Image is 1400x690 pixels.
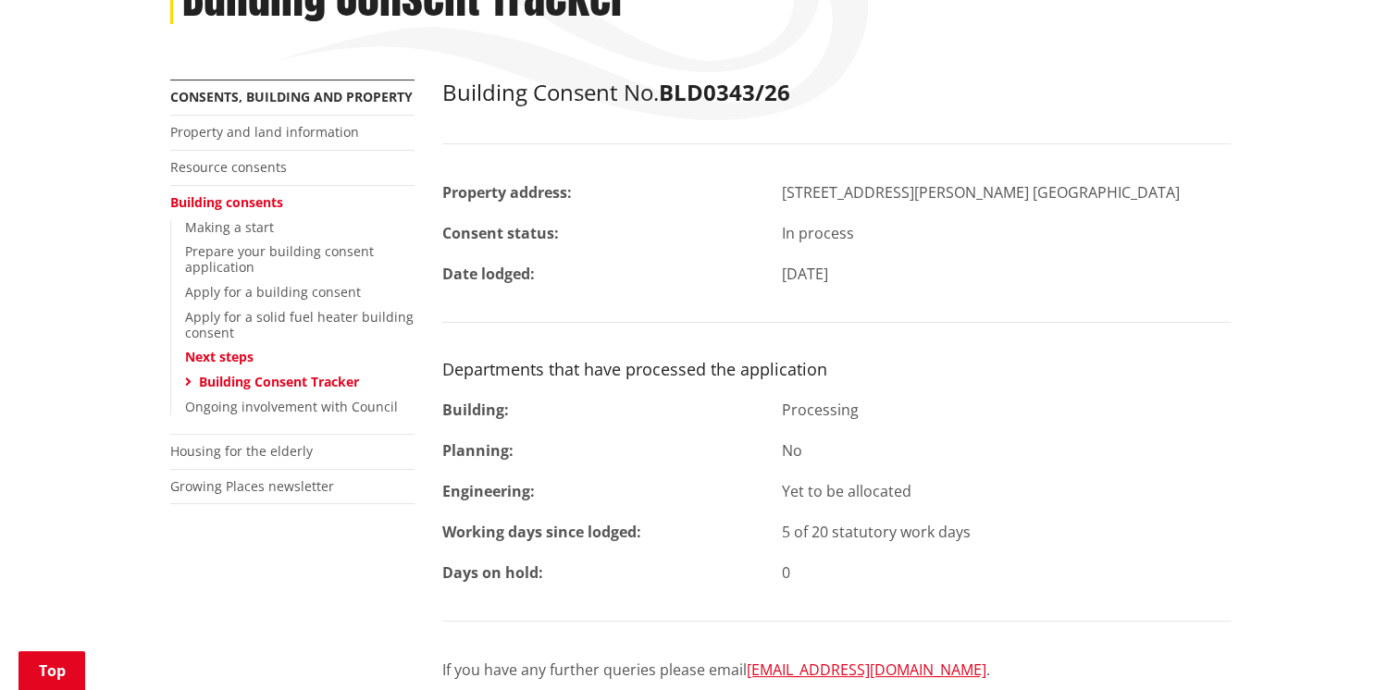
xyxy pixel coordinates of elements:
strong: Building: [442,400,509,420]
a: Property and land information [170,123,359,141]
a: Housing for the elderly [170,442,313,460]
a: [EMAIL_ADDRESS][DOMAIN_NAME] [747,659,986,680]
div: [STREET_ADDRESS][PERSON_NAME] [GEOGRAPHIC_DATA] [768,181,1245,203]
div: In process [768,222,1245,244]
strong: Consent status: [442,223,559,243]
strong: Date lodged: [442,264,535,284]
h3: Departments that have processed the application [442,360,1231,380]
div: 5 of 20 statutory work days [768,521,1245,543]
a: Prepare your building consent application [185,242,374,276]
a: Apply for a solid fuel heater building consent​ [185,308,414,341]
a: Building Consent Tracker [199,373,359,390]
a: Making a start [185,218,274,236]
strong: BLD0343/26 [659,77,790,107]
div: Processing [768,399,1245,421]
strong: Property address: [442,182,572,203]
strong: Engineering: [442,481,535,501]
div: No [768,439,1245,462]
div: 0 [768,561,1245,584]
strong: Days on hold: [442,562,543,583]
a: Resource consents [170,158,287,176]
div: [DATE] [768,263,1245,285]
a: Apply for a building consent [185,283,361,301]
iframe: Messenger Launcher [1315,612,1381,679]
strong: Working days since lodged: [442,522,641,542]
a: Building consents [170,193,283,211]
a: Ongoing involvement with Council [185,398,398,415]
a: Growing Places newsletter [170,477,334,495]
strong: Planning: [442,440,514,461]
a: Top [19,651,85,690]
div: Yet to be allocated [768,480,1245,502]
a: Next steps [185,348,254,365]
p: If you have any further queries please email . [442,659,1231,681]
h2: Building Consent No. [442,80,1231,106]
a: Consents, building and property [170,88,413,105]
